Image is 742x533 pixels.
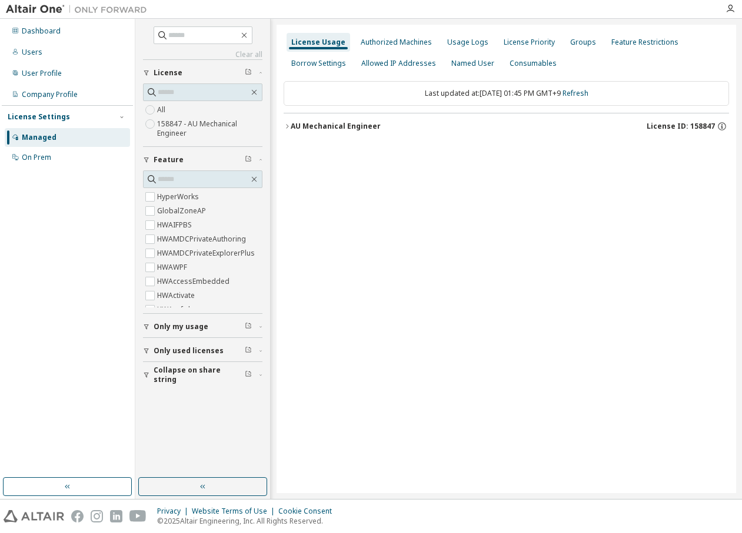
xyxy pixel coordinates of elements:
button: Collapse on share string [143,362,262,388]
div: Cookie Consent [278,507,339,516]
button: AU Mechanical EngineerLicense ID: 158847 [284,113,729,139]
span: Clear filter [245,322,252,331]
span: Clear filter [245,346,252,356]
label: HWAMDCPrivateAuthoring [157,232,248,246]
img: instagram.svg [91,510,103,522]
div: Usage Logs [447,38,488,47]
div: Allowed IP Addresses [361,59,436,68]
label: All [157,103,168,117]
label: HWAIFPBS [157,218,194,232]
div: Borrow Settings [291,59,346,68]
div: Dashboard [22,26,61,36]
span: Only my usage [154,322,208,331]
label: HWAccessEmbedded [157,274,232,289]
span: Clear filter [245,68,252,78]
div: Privacy [157,507,192,516]
div: License Usage [291,38,345,47]
span: Clear filter [245,370,252,380]
img: altair_logo.svg [4,510,64,522]
div: Consumables [510,59,557,68]
p: © 2025 Altair Engineering, Inc. All Rights Reserved. [157,516,339,526]
div: Feature Restrictions [611,38,678,47]
label: HWActivate [157,289,197,303]
span: License ID: 158847 [647,122,715,131]
label: GlobalZoneAP [157,204,208,218]
div: Authorized Machines [361,38,432,47]
button: Only my usage [143,314,262,340]
img: facebook.svg [71,510,84,522]
button: Only used licenses [143,338,262,364]
span: Clear filter [245,155,252,165]
img: youtube.svg [129,510,147,522]
div: On Prem [22,153,51,162]
div: Groups [570,38,596,47]
a: Refresh [563,88,588,98]
div: Managed [22,133,56,142]
div: Company Profile [22,90,78,99]
span: License [154,68,182,78]
label: HWAMDCPrivateExplorerPlus [157,246,257,260]
span: Collapse on share string [154,366,245,384]
div: Named User [451,59,494,68]
span: Only used licenses [154,346,224,356]
a: Clear all [143,50,262,59]
div: Last updated at: [DATE] 01:45 PM GMT+9 [284,81,729,106]
button: Feature [143,147,262,173]
div: Website Terms of Use [192,507,278,516]
span: Feature [154,155,184,165]
div: License Priority [504,38,555,47]
label: 158847 - AU Mechanical Engineer [157,117,262,140]
label: HWAWPF [157,260,189,274]
img: Altair One [6,4,153,15]
img: linkedin.svg [110,510,122,522]
label: HyperWorks [157,190,201,204]
button: License [143,60,262,86]
div: AU Mechanical Engineer [291,122,381,131]
div: User Profile [22,69,62,78]
div: Users [22,48,42,57]
label: HWAcufwh [157,303,195,317]
div: License Settings [8,112,70,122]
